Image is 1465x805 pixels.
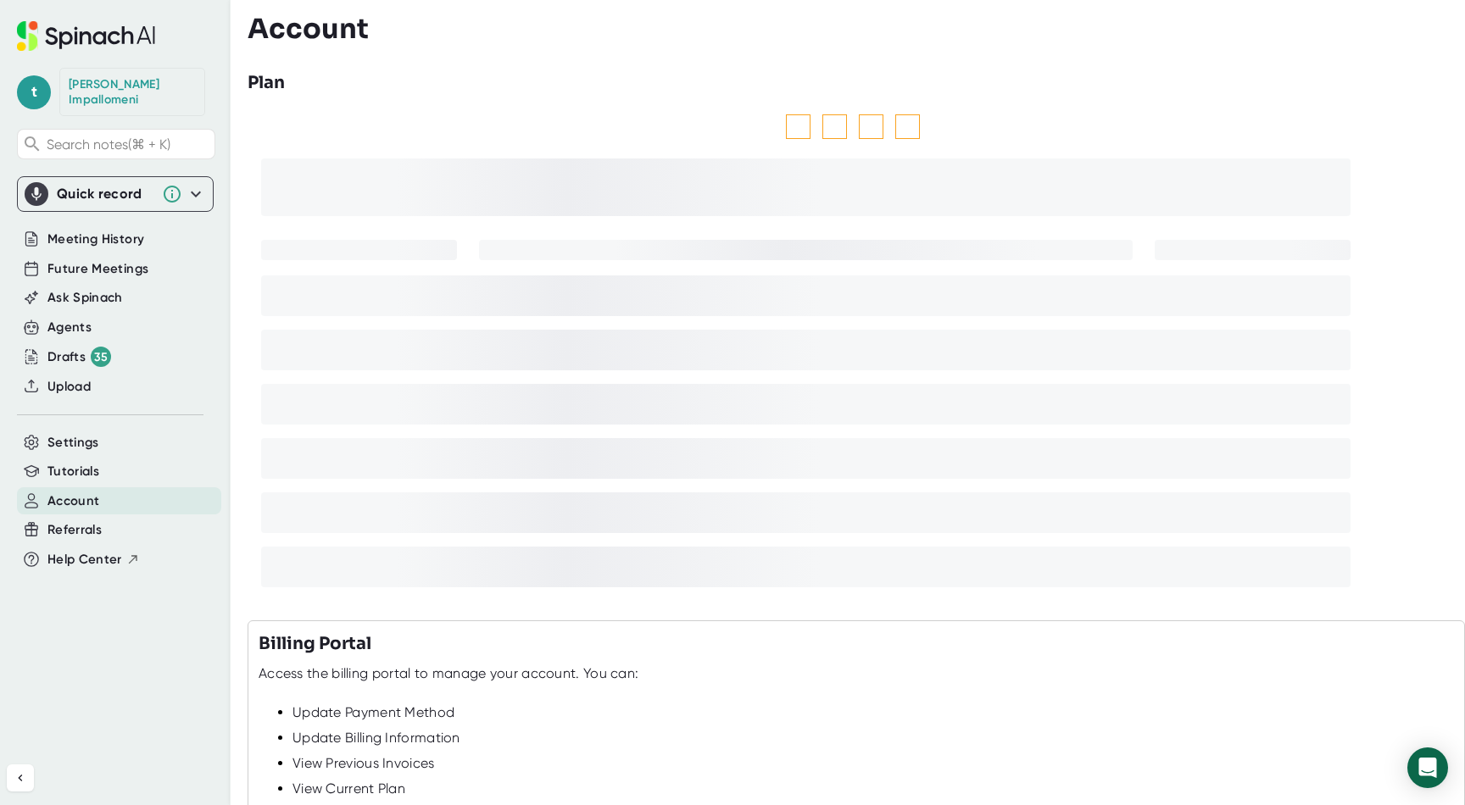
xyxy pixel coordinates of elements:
div: 35 [91,347,111,367]
div: Update Payment Method [292,704,1454,721]
h3: Billing Portal [259,631,371,657]
button: Ask Spinach [47,288,123,308]
div: Open Intercom Messenger [1407,747,1448,788]
button: Meeting History [47,230,144,249]
button: Referrals [47,520,102,540]
div: Quick record [25,177,206,211]
button: Upload [47,377,91,397]
div: Access the billing portal to manage your account. You can: [259,665,638,682]
button: Help Center [47,550,140,569]
div: Drafts [47,347,111,367]
div: View Current Plan [292,780,1454,797]
span: t [17,75,51,109]
button: Collapse sidebar [7,764,34,791]
button: Agents [47,318,92,337]
div: Update Billing Information [292,730,1454,747]
button: Tutorials [47,462,99,481]
div: View Previous Invoices [292,755,1454,772]
button: Settings [47,433,99,452]
button: Account [47,491,99,511]
h3: Account [248,13,369,45]
button: Drafts 35 [47,347,111,367]
button: Future Meetings [47,259,148,279]
span: Search notes (⌘ + K) [47,136,210,153]
h3: Plan [248,70,285,96]
span: Help Center [47,550,122,569]
div: Tom Impallomeni [69,77,196,107]
div: Quick record [57,186,153,203]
